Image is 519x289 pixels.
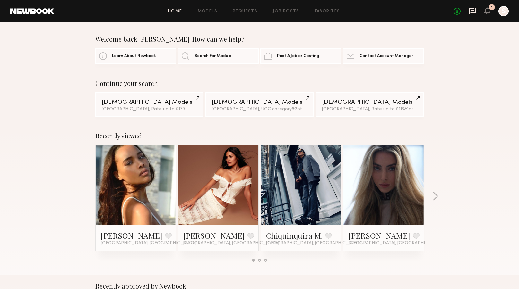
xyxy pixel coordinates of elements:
[101,230,162,241] a: [PERSON_NAME]
[266,241,362,246] span: [GEOGRAPHIC_DATA], [GEOGRAPHIC_DATA]
[195,54,231,58] span: Search For Models
[198,9,217,13] a: Models
[95,92,203,117] a: [DEMOGRAPHIC_DATA] Models[GEOGRAPHIC_DATA], Rate up to $179
[349,241,444,246] span: [GEOGRAPHIC_DATA], [GEOGRAPHIC_DATA]
[266,230,323,241] a: Chiquinquira M.
[316,92,424,117] a: [DEMOGRAPHIC_DATA] Models[GEOGRAPHIC_DATA], Rate up to $113&1other filter
[404,107,432,111] span: & 1 other filter
[233,9,257,13] a: Requests
[95,35,424,43] div: Welcome back [PERSON_NAME]! How can we help?
[491,6,493,9] div: 1
[315,9,340,13] a: Favorites
[343,48,424,64] a: Contact Account Manager
[95,79,424,87] div: Continue your search
[183,241,279,246] span: [GEOGRAPHIC_DATA], [GEOGRAPHIC_DATA]
[102,99,197,105] div: [DEMOGRAPHIC_DATA] Models
[277,54,319,58] span: Post A Job or Casting
[260,48,341,64] a: Post A Job or Casting
[95,48,176,64] a: Learn About Newbook
[95,132,424,140] div: Recently viewed
[322,99,417,105] div: [DEMOGRAPHIC_DATA] Models
[212,107,307,111] div: [GEOGRAPHIC_DATA], UGC category
[178,48,259,64] a: Search For Models
[101,241,196,246] span: [GEOGRAPHIC_DATA], [GEOGRAPHIC_DATA]
[183,230,245,241] a: [PERSON_NAME]
[498,6,509,16] a: S
[273,9,299,13] a: Job Posts
[102,107,197,111] div: [GEOGRAPHIC_DATA], Rate up to $179
[212,99,307,105] div: [DEMOGRAPHIC_DATA] Models
[322,107,417,111] div: [GEOGRAPHIC_DATA], Rate up to $113
[205,92,314,117] a: [DEMOGRAPHIC_DATA] Models[GEOGRAPHIC_DATA], UGC category&2other filters
[112,54,156,58] span: Learn About Newbook
[359,54,413,58] span: Contact Account Manager
[168,9,182,13] a: Home
[292,107,323,111] span: & 2 other filter s
[349,230,410,241] a: [PERSON_NAME]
